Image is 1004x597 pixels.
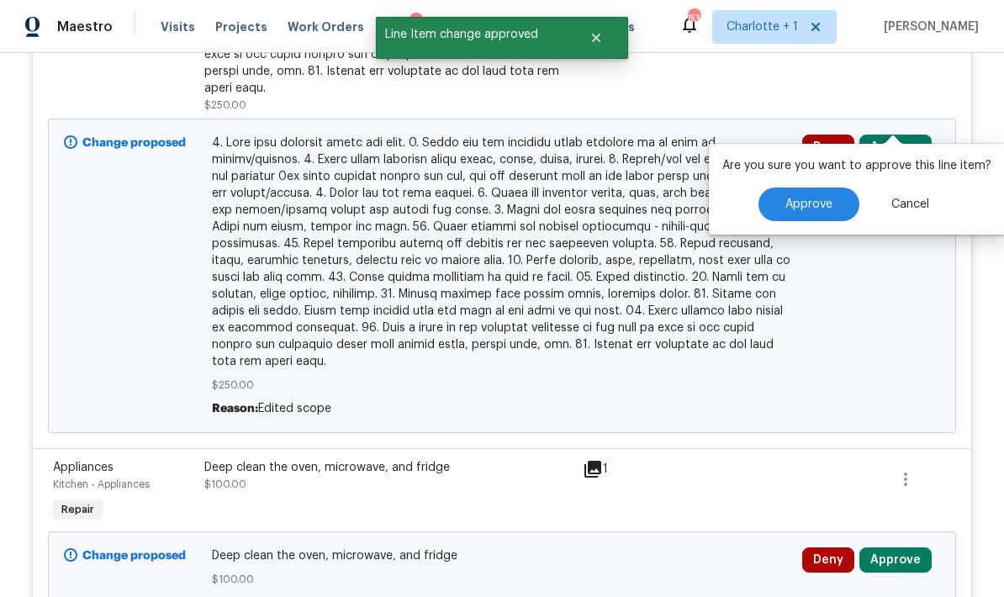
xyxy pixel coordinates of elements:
span: $250.00 [212,377,793,394]
div: 3 [410,13,423,29]
span: Appliances [53,462,114,473]
div: Deep clean the oven, microwave, and fridge [204,459,573,476]
span: Edited scope [258,403,331,415]
span: Charlotte + 1 [727,18,798,35]
span: Reason: [212,403,258,415]
span: 4. Lore ipsu dolorsit ametc adi elit. 0. Seddo eiu tem incididu utlab etdolore ma al enim ad mini... [212,135,793,370]
span: Approve [785,198,832,211]
span: Maestro [57,18,113,35]
span: $100.00 [212,571,793,588]
b: Change proposed [82,550,186,562]
span: Deep clean the oven, microwave, and fridge [212,547,793,564]
button: Approve [758,188,859,221]
p: Are you sure you want to approve this line item? [722,157,991,174]
span: $100.00 [204,479,246,489]
span: $250.00 [204,100,246,110]
b: Change proposed [82,137,186,149]
div: 83 [688,10,700,27]
span: Projects [215,18,267,35]
button: Approve [859,547,932,573]
span: Line Item change approved [376,17,568,52]
button: Deny [802,135,854,160]
button: Deny [802,547,854,573]
span: Work Orders [288,18,364,35]
span: Visits [161,18,195,35]
div: 1 [583,459,648,479]
span: Cancel [891,198,929,211]
span: Repair [55,501,101,518]
span: [PERSON_NAME] [877,18,979,35]
button: Close [568,21,624,55]
span: Kitchen - Appliances [53,479,150,489]
button: Cancel [864,188,956,221]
